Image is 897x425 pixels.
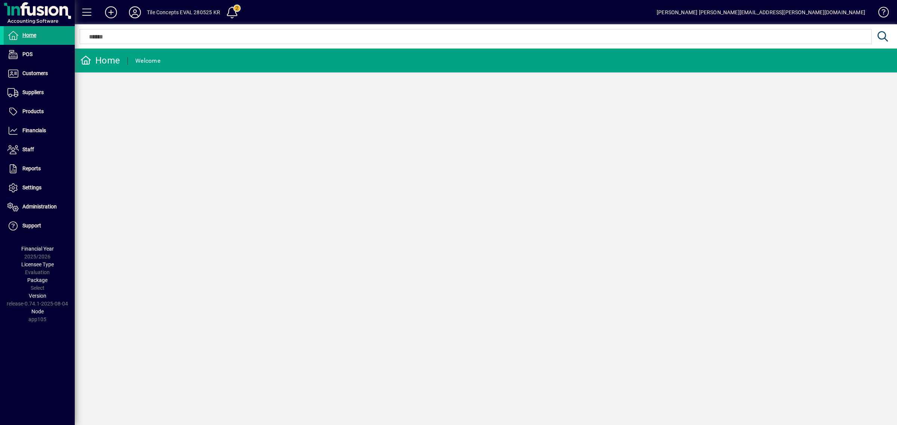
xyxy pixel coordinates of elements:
[135,55,160,67] div: Welcome
[22,51,33,57] span: POS
[29,293,46,299] span: Version
[22,223,41,229] span: Support
[4,83,75,102] a: Suppliers
[22,70,48,76] span: Customers
[22,127,46,133] span: Financials
[21,261,54,267] span: Licensee Type
[27,277,47,283] span: Package
[873,1,888,26] a: Knowledge Base
[4,102,75,121] a: Products
[22,89,44,95] span: Suppliers
[22,204,57,210] span: Administration
[147,6,220,18] div: Tile Concepts EVAL 280525 KR
[4,159,75,178] a: Reports
[123,6,147,19] button: Profile
[22,165,41,171] span: Reports
[22,184,41,190] span: Settings
[4,140,75,159] a: Staff
[4,121,75,140] a: Financials
[22,108,44,114] span: Products
[4,64,75,83] a: Customers
[4,198,75,216] a: Administration
[80,55,120,66] div: Home
[4,179,75,197] a: Settings
[22,146,34,152] span: Staff
[31,308,44,314] span: Node
[99,6,123,19] button: Add
[21,246,54,252] span: Financial Year
[22,32,36,38] span: Home
[4,217,75,235] a: Support
[4,45,75,64] a: POS
[657,6,865,18] div: [PERSON_NAME] [PERSON_NAME][EMAIL_ADDRESS][PERSON_NAME][DOMAIN_NAME]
